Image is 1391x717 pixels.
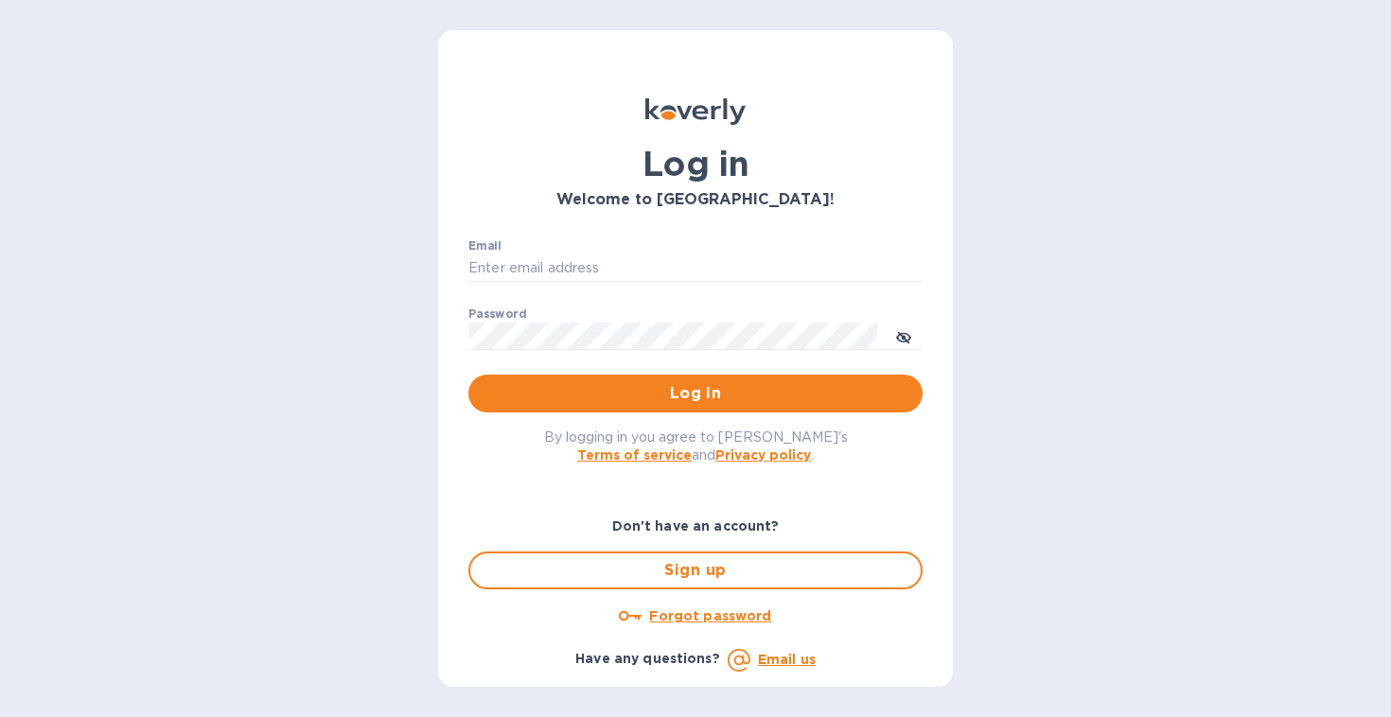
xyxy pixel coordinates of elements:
[484,382,907,405] span: Log in
[645,98,746,125] img: Koverly
[577,447,692,463] a: Terms of service
[544,429,848,463] span: By logging in you agree to [PERSON_NAME]'s and .
[649,608,771,623] u: Forgot password
[468,375,923,412] button: Log in
[468,240,502,252] label: Email
[485,559,906,582] span: Sign up
[468,254,923,283] input: Enter email address
[885,317,923,355] button: toggle password visibility
[612,518,780,533] b: Don't have an account?
[468,191,923,209] h3: Welcome to [GEOGRAPHIC_DATA]!
[468,551,923,589] button: Sign up
[575,651,720,666] b: Have any questions?
[715,447,811,463] a: Privacy policy
[468,308,526,320] label: Password
[758,652,816,667] a: Email us
[468,144,923,184] h1: Log in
